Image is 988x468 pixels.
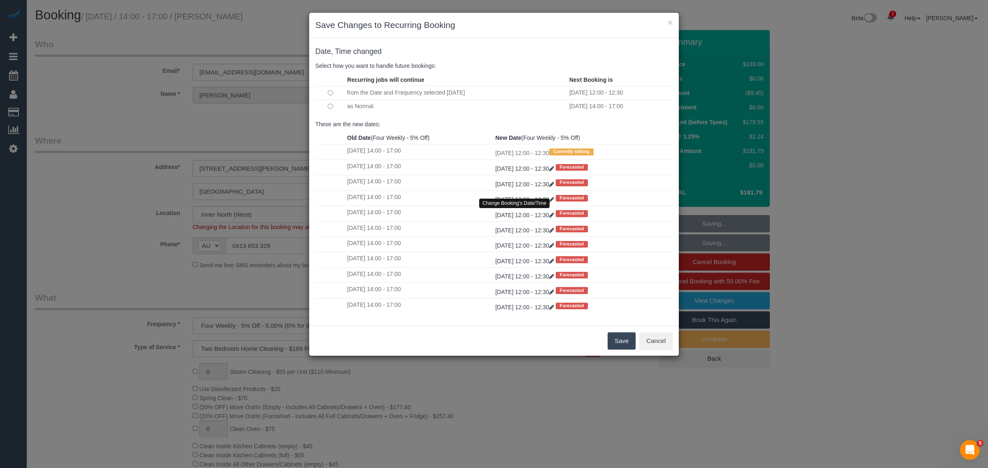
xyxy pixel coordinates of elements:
[668,18,673,27] button: ×
[495,304,555,310] a: [DATE] 12:00 - 12:30
[556,179,588,186] span: Forecasted
[556,272,588,278] span: Forecasted
[569,76,613,83] strong: Next Booking is
[345,267,493,283] td: [DATE] 14:00 - 17:00
[495,181,555,188] a: [DATE] 12:00 - 12:30
[495,289,555,295] a: [DATE] 12:00 - 12:30
[567,86,673,100] td: [DATE] 12:00 - 12:30
[315,47,351,56] span: Date, Time
[347,134,371,141] strong: Old Date
[345,100,567,113] td: as Normal
[345,175,493,190] td: [DATE] 14:00 - 17:00
[345,298,493,313] td: [DATE] 14:00 - 17:00
[556,241,588,248] span: Forecasted
[495,134,521,141] strong: New Date
[347,76,424,83] strong: Recurring jobs will continue
[639,332,673,350] button: Cancel
[493,144,673,160] td: [DATE] 12:00 - 12:30
[345,206,493,221] td: [DATE] 14:00 - 17:00
[345,160,493,175] td: [DATE] 14:00 - 17:00
[977,440,983,447] span: 5
[495,273,555,280] a: [DATE] 12:00 - 12:30
[495,196,555,203] a: [DATE] 12:00 - 12:30
[493,132,673,144] th: (Four Weekly - 5% Off)
[495,165,555,172] a: [DATE] 12:00 - 12:30
[556,195,588,202] span: Forecasted
[345,190,493,206] td: [DATE] 14:00 - 17:00
[345,252,493,267] td: [DATE] 14:00 - 17:00
[960,440,980,460] iframe: Intercom live chat
[345,283,493,298] td: [DATE] 14:00 - 17:00
[567,100,673,113] td: [DATE] 14:00 - 17:00
[345,221,493,236] td: [DATE] 14:00 - 17:00
[556,303,588,309] span: Forecasted
[495,242,555,249] a: [DATE] 12:00 - 12:30
[556,226,588,232] span: Forecasted
[495,258,555,264] a: [DATE] 12:00 - 12:30
[345,86,567,100] td: from the Date and Frequency selected [DATE]
[495,227,555,234] a: [DATE] 12:00 - 12:30
[556,256,588,263] span: Forecasted
[345,144,493,160] td: [DATE] 14:00 - 17:00
[549,148,594,155] span: Currently editing
[608,332,636,350] button: Save
[556,164,588,171] span: Forecasted
[315,19,673,31] h3: Save Changes to Recurring Booking
[315,48,673,56] h4: changed
[345,236,493,252] td: [DATE] 14:00 - 17:00
[345,132,493,144] th: (Four Weekly - 5% Off)
[315,120,673,128] p: These are the new dates:
[479,199,550,208] div: Change Booking's Date/Time
[556,210,588,217] span: Forecasted
[315,62,673,70] p: Select how you want to handle future bookings:
[495,212,555,218] a: [DATE] 12:00 - 12:30
[556,287,588,294] span: Forecasted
